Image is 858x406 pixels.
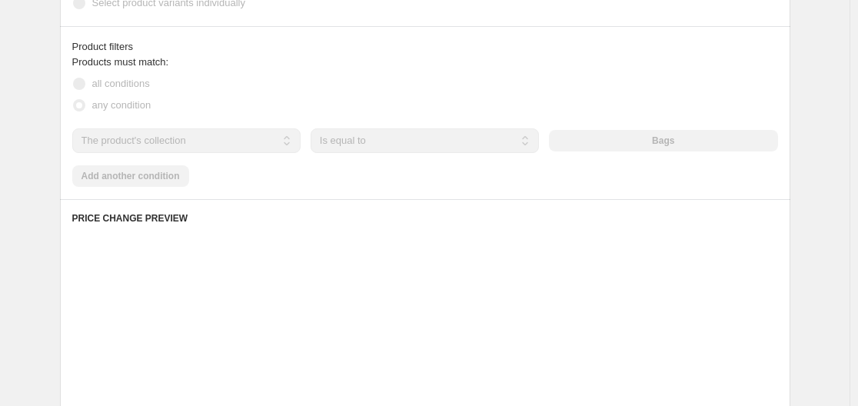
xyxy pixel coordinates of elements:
[72,56,169,68] span: Products must match:
[92,99,151,111] span: any condition
[72,39,778,55] div: Product filters
[72,212,778,225] h6: PRICE CHANGE PREVIEW
[92,78,150,89] span: all conditions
